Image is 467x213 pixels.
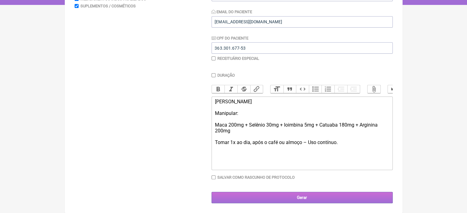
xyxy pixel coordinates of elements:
div: Maca 200mg + Selênio 30mg + Ioimbina 5mg + Catuaba 180mg + Arginina 200mg [215,122,389,134]
button: Increase Level [347,85,360,93]
label: Suplementos / Cosméticos [80,4,136,8]
input: Gerar [212,192,393,203]
label: Email do Paciente [212,10,252,14]
button: Bullets [309,85,322,93]
button: Bold [212,85,225,93]
button: Undo [388,85,401,93]
label: CPF do Paciente [212,36,248,40]
label: Salvar como rascunho de Protocolo [217,175,295,180]
label: Receituário Especial [217,56,259,61]
button: Numbers [321,85,334,93]
button: Decrease Level [334,85,347,93]
button: Quote [283,85,296,93]
button: Attach Files [368,85,380,93]
button: Link [250,85,263,93]
button: Strikethrough [237,85,250,93]
label: Duração [217,73,235,78]
button: Italic [224,85,237,93]
div: Manipular: [215,110,389,116]
div: Tomar 1x ao dia, após o café ou almoço – Uso contínuo. [215,139,389,145]
div: [PERSON_NAME] [215,99,389,105]
button: Heading [270,85,283,93]
button: Code [296,85,309,93]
